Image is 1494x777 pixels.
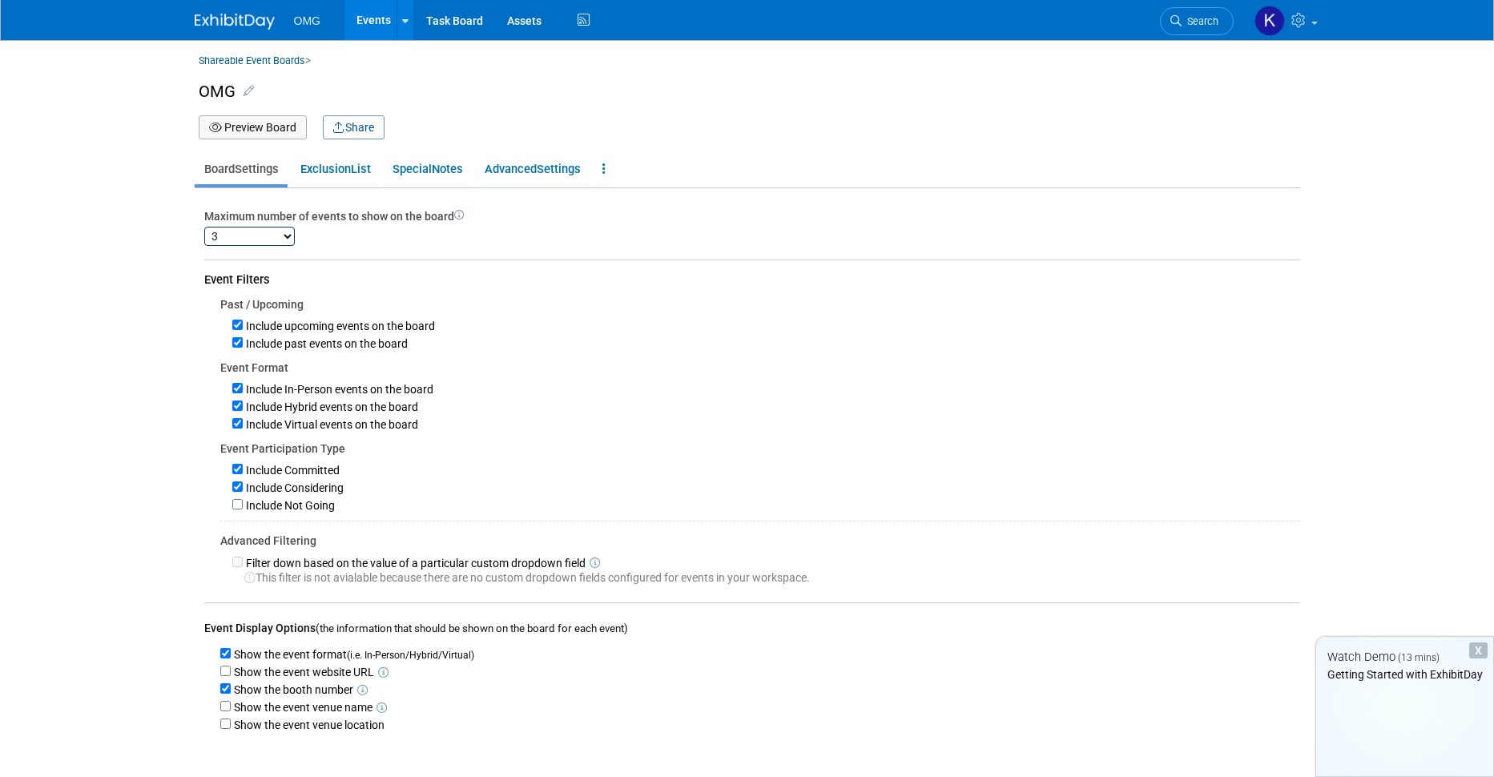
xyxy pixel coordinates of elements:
a: AdvancedSettings [475,154,590,184]
span: OMG [199,82,236,101]
div: Getting Started with ExhibitDay [1316,666,1493,682]
div: Maximum number of events to show on the board [204,208,1300,224]
span: > [305,54,311,66]
div: Event Format [220,360,1300,376]
div: Watch Demo [1316,649,1493,666]
label: Include Committed [243,464,340,477]
a: ExclusionList [291,154,380,184]
label: Include upcoming events on the board [243,320,435,332]
a: BoardSettings [195,154,288,184]
label: Include Considering [243,481,344,494]
button: Preview Board [199,115,307,139]
label: Show the event venue location [231,719,385,731]
label: Filter down based on the value of a particular custom dropdown field [243,557,586,570]
label: Include past events on the board [243,337,408,350]
a: Shareable Event Boards [199,50,305,71]
label: Include Hybrid events on the board [243,401,418,413]
a: Search [1160,7,1234,35]
label: Include Virtual events on the board [243,418,418,431]
div: Event Participation Type [220,441,1300,457]
span: (13 mins) [1398,652,1440,663]
span: OMG [294,14,320,27]
label: Include Not Going [243,499,335,512]
label: Include In-Person events on the board [243,383,433,396]
img: ExhibitDay [195,14,275,30]
img: Karen Quatromoni [1254,6,1285,36]
div: Advanced Filtering [220,533,1300,549]
label: Show the event format [231,648,474,661]
span: Settings [537,162,581,176]
span: Search [1182,15,1218,27]
div: Dismiss [1469,642,1488,658]
span: List [351,162,371,176]
label: Show the event venue name [231,701,372,714]
span: (i.e. In-Person/Hybrid/Virtual) [347,650,474,661]
span: (the information that should be shown on the board for each event) [316,622,628,634]
div: Event Filters [204,272,1300,288]
div: Past / Upcoming [220,296,1300,312]
span: Board [204,162,235,176]
label: Show the booth number [231,683,353,696]
div: This filter is not avialable because there are no custom dropdown fields configured for events in... [232,570,1300,586]
button: Share [323,115,385,139]
a: SpecialNotes [383,154,472,184]
span: Special [393,162,432,176]
label: Show the event website URL [231,666,374,678]
div: Event Display Options [204,620,1300,637]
